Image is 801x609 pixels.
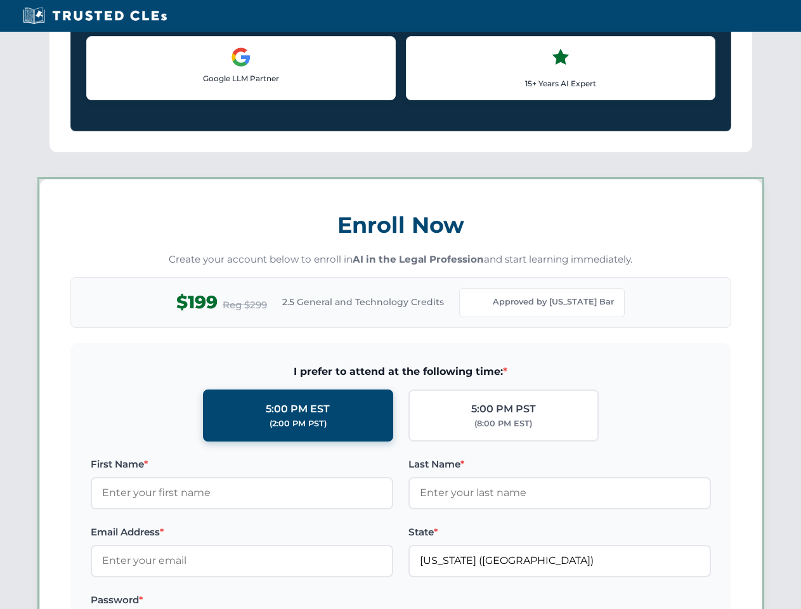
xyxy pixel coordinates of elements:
[270,417,327,430] div: (2:00 PM PST)
[282,295,444,309] span: 2.5 General and Technology Credits
[91,457,393,472] label: First Name
[408,457,711,472] label: Last Name
[91,525,393,540] label: Email Address
[19,6,171,25] img: Trusted CLEs
[91,477,393,509] input: Enter your first name
[471,401,536,417] div: 5:00 PM PST
[223,298,267,313] span: Reg $299
[70,205,731,245] h3: Enroll Now
[408,477,711,509] input: Enter your last name
[176,288,218,317] span: $199
[493,296,614,308] span: Approved by [US_STATE] Bar
[91,545,393,577] input: Enter your email
[408,545,711,577] input: Florida (FL)
[97,72,385,84] p: Google LLM Partner
[70,252,731,267] p: Create your account below to enroll in and start learning immediately.
[417,77,705,89] p: 15+ Years AI Expert
[91,593,393,608] label: Password
[408,525,711,540] label: State
[470,294,488,311] img: Florida Bar
[474,417,532,430] div: (8:00 PM EST)
[231,47,251,67] img: Google
[91,363,711,380] span: I prefer to attend at the following time:
[266,401,330,417] div: 5:00 PM EST
[353,253,484,265] strong: AI in the Legal Profession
